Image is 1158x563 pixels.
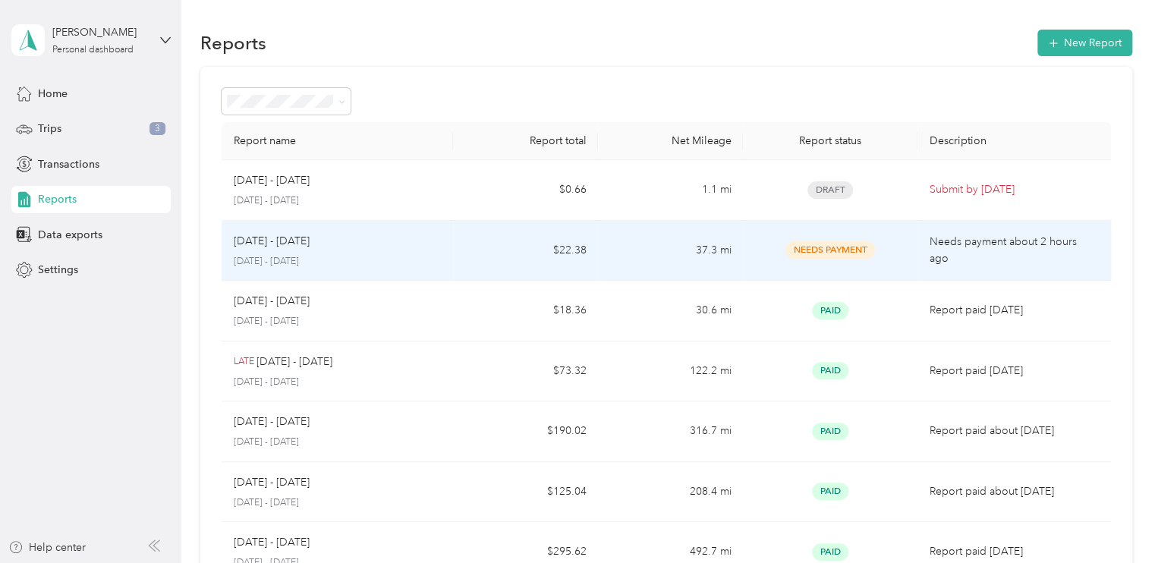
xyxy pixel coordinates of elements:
span: Paid [812,362,848,379]
p: [DATE] - [DATE] [234,233,310,250]
span: 3 [149,122,165,136]
button: New Report [1037,30,1132,56]
div: [PERSON_NAME] [52,24,147,40]
td: 1.1 mi [598,160,743,221]
span: Paid [812,423,848,440]
span: Paid [812,543,848,561]
p: [DATE] - [DATE] [234,315,442,329]
td: $0.66 [453,160,598,221]
p: [DATE] - [DATE] [234,496,442,510]
span: Paid [812,302,848,319]
div: Personal dashboard [52,46,134,55]
th: Report total [453,122,598,160]
p: Report paid about [DATE] [930,483,1099,500]
th: Net Mileage [598,122,743,160]
p: Needs payment about 2 hours ago [930,234,1099,267]
th: Report name [222,122,454,160]
td: 316.7 mi [598,401,743,462]
p: [DATE] - [DATE] [234,194,442,208]
td: 122.2 mi [598,341,743,402]
p: Report paid [DATE] [930,363,1099,379]
td: $125.04 [453,462,598,523]
iframe: Everlance-gr Chat Button Frame [1073,478,1158,563]
p: [DATE] - [DATE] [234,436,442,449]
p: Report paid [DATE] [930,543,1099,560]
p: Submit by [DATE] [930,181,1099,198]
span: Settings [38,262,78,278]
span: Draft [807,181,853,199]
td: $73.32 [453,341,598,402]
td: $22.38 [453,221,598,281]
td: 30.6 mi [598,281,743,341]
span: Trips [38,121,61,137]
button: Help center [8,539,86,555]
td: $190.02 [453,401,598,462]
p: [DATE] - [DATE] [234,255,442,269]
p: Report paid about [DATE] [930,423,1099,439]
th: Description [917,122,1111,160]
span: Reports [38,191,77,207]
div: Report status [755,134,905,147]
p: LATE [234,355,254,369]
span: Transactions [38,156,99,172]
span: Needs Payment [785,241,875,259]
td: $18.36 [453,281,598,341]
p: [DATE] - [DATE] [234,534,310,551]
span: Paid [812,483,848,500]
td: 37.3 mi [598,221,743,281]
span: Home [38,86,68,102]
p: [DATE] - [DATE] [234,474,310,491]
p: Report paid [DATE] [930,302,1099,319]
p: [DATE] - [DATE] [234,293,310,310]
td: 208.4 mi [598,462,743,523]
p: [DATE] - [DATE] [234,172,310,189]
span: Data exports [38,227,102,243]
p: [DATE] - [DATE] [234,414,310,430]
p: [DATE] - [DATE] [256,354,332,370]
h1: Reports [200,35,266,51]
p: [DATE] - [DATE] [234,376,442,389]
